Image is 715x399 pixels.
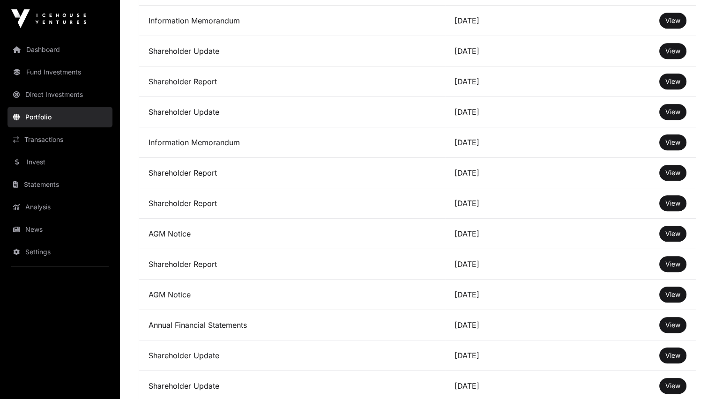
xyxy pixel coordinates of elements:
td: Shareholder Report [139,158,445,188]
td: Shareholder Report [139,66,445,97]
a: View [665,320,680,330]
span: View [665,138,680,146]
td: Shareholder Report [139,188,445,219]
span: View [665,382,680,390]
a: News [7,219,112,240]
td: Shareholder Update [139,97,445,127]
a: View [665,259,680,269]
span: View [665,290,680,298]
a: Analysis [7,197,112,217]
a: Portfolio [7,107,112,127]
td: Shareholder Update [139,340,445,371]
button: View [659,74,686,89]
a: Statements [7,174,112,195]
a: View [665,46,680,56]
button: View [659,134,686,150]
span: View [665,16,680,24]
a: View [665,199,680,208]
td: Shareholder Update [139,36,445,66]
a: View [665,381,680,391]
button: View [659,165,686,181]
td: Information Memorandum [139,6,445,36]
a: Dashboard [7,39,112,60]
img: Icehouse Ventures Logo [11,9,86,28]
button: View [659,43,686,59]
a: View [665,138,680,147]
td: [DATE] [445,310,576,340]
span: View [665,321,680,329]
td: AGM Notice [139,219,445,249]
span: View [665,351,680,359]
td: [DATE] [445,219,576,249]
a: View [665,16,680,25]
td: [DATE] [445,66,576,97]
a: View [665,168,680,177]
button: View [659,226,686,242]
a: View [665,290,680,299]
a: View [665,77,680,86]
span: View [665,229,680,237]
td: [DATE] [445,127,576,158]
td: [DATE] [445,188,576,219]
button: View [659,104,686,120]
a: Transactions [7,129,112,150]
td: [DATE] [445,158,576,188]
a: View [665,107,680,117]
button: View [659,378,686,394]
span: View [665,199,680,207]
a: Fund Investments [7,62,112,82]
td: [DATE] [445,97,576,127]
button: View [659,347,686,363]
span: View [665,169,680,177]
a: Settings [7,242,112,262]
a: View [665,229,680,238]
a: Direct Investments [7,84,112,105]
span: View [665,47,680,55]
button: View [659,256,686,272]
a: View [665,351,680,360]
iframe: Chat Widget [668,354,715,399]
button: View [659,317,686,333]
td: [DATE] [445,36,576,66]
span: View [665,260,680,268]
button: View [659,287,686,303]
button: View [659,195,686,211]
button: View [659,13,686,29]
td: [DATE] [445,6,576,36]
td: AGM Notice [139,280,445,310]
td: [DATE] [445,249,576,280]
a: Invest [7,152,112,172]
td: [DATE] [445,280,576,310]
td: Information Memorandum [139,127,445,158]
span: View [665,108,680,116]
td: Shareholder Report [139,249,445,280]
td: Annual Financial Statements [139,310,445,340]
td: [DATE] [445,340,576,371]
span: View [665,77,680,85]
